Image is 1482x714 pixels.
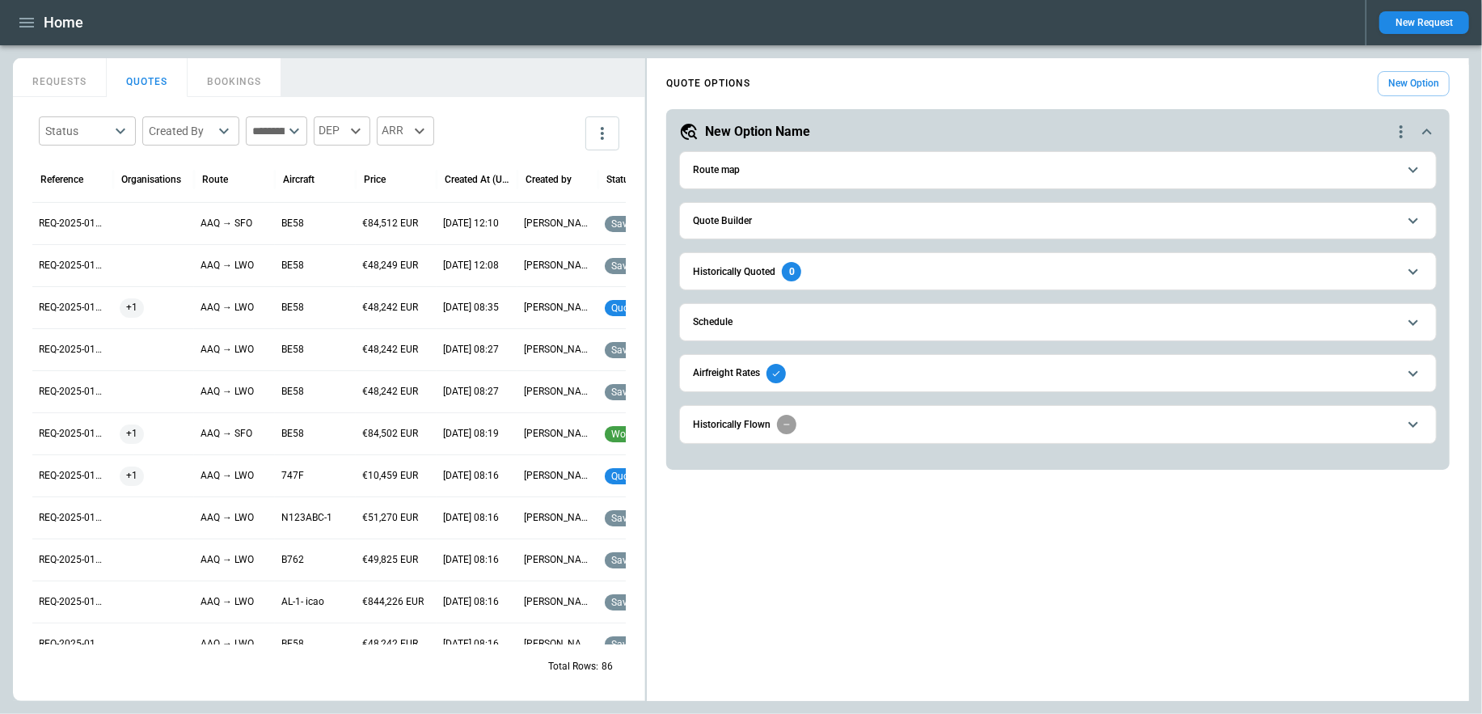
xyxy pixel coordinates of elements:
p: N123ABC-1 [281,511,349,525]
div: Saved [605,245,673,286]
p: AAQ → LWO [201,511,268,525]
h6: Airfreight Rates [693,368,760,378]
div: Status [45,123,110,139]
div: Saved [605,329,673,370]
h1: Home [44,13,83,32]
div: Won [605,413,673,454]
button: New Option [1378,71,1450,96]
h6: Quote Builder [693,216,752,226]
p: [PERSON_NAME] Luti [524,343,592,357]
p: [PERSON_NAME] Luti [524,259,592,273]
span: +1 [120,413,144,454]
p: €51,270 EUR [362,511,430,525]
p: €48,242 EUR [362,301,430,315]
p: REQ-2025-011501 [39,553,107,567]
p: [PERSON_NAME] Luti [524,427,592,441]
div: ARR [377,116,434,146]
span: +1 [120,287,144,328]
p: €10,459 EUR [362,469,430,483]
p: BE58 [281,385,349,399]
div: Saved [605,539,673,581]
div: scrollable content [647,65,1469,476]
span: quoted [608,471,646,482]
button: Historically Flown [693,406,1423,442]
span: quoted [608,302,646,314]
button: Airfreight Rates [693,355,1423,391]
p: €48,242 EUR [362,385,430,399]
p: AAQ → LWO [201,301,268,315]
p: €48,242 EUR [362,343,430,357]
h6: Route map [693,165,740,175]
p: BE58 [281,259,349,273]
p: REQ-2025-011501 [39,511,107,525]
div: Status [606,174,634,185]
p: BE58 [281,301,349,315]
p: [PERSON_NAME] Luti [524,217,592,230]
span: saved [608,597,641,608]
p: REQ-2025-011507 [39,217,107,230]
span: saved [608,218,641,230]
button: Historically Quoted0 [693,253,1423,289]
p: AAQ → LWO [201,343,268,357]
div: Aircraft [283,174,315,185]
button: New Option Namequote-option-actions [679,122,1437,142]
div: Saved [605,497,673,539]
span: +1 [120,455,144,496]
div: DEP [314,116,370,146]
p: 02 Oct 2025 08:16 [443,511,511,525]
p: [PERSON_NAME] Luti [524,511,592,525]
button: REQUESTS [13,58,107,97]
p: BE58 [281,343,349,357]
div: Saved [605,581,673,623]
div: Reference [40,174,83,185]
p: 02 Oct 2025 08:16 [443,553,511,567]
p: 747F [281,469,349,483]
p: 02 Oct 2025 08:16 [443,469,511,483]
h5: New Option Name [705,123,810,141]
p: [PERSON_NAME]+2 [524,301,592,315]
div: Price [364,174,386,185]
p: €844,226 EUR [362,595,430,609]
div: Quoted [605,455,673,496]
p: REQ-2025-011501 [39,469,107,483]
span: saved [608,513,641,524]
p: AAQ → SFO [201,217,268,230]
p: AAQ → LWO [201,469,268,483]
p: BE58 [281,427,349,441]
button: more [585,116,619,150]
p: REQ-2025-011501 [39,343,107,357]
p: REQ-2025-011501 [39,385,107,399]
p: AAQ → LWO [201,385,268,399]
p: AAQ → LWO [201,595,268,609]
div: Created by [526,174,572,185]
p: €84,502 EUR [362,427,430,441]
button: Route map [693,152,1423,188]
p: AAQ → LWO [201,553,268,567]
p: 02 Oct 2025 08:27 [443,343,511,357]
div: Created By [149,123,213,139]
div: Created At (UTC+1:00) [445,174,509,185]
div: Saved [605,203,673,244]
p: REQ-2025-011503 [39,301,107,315]
p: €84,512 EUR [362,217,430,230]
p: 02 Oct 2025 12:08 [443,259,511,273]
span: won [608,429,635,440]
span: saved [608,260,641,272]
div: quote-option-actions [1391,122,1411,142]
p: [PERSON_NAME] Luti [524,595,592,609]
p: 02 Oct 2025 08:35 [443,301,511,315]
p: REQ-2025-011499 [39,427,107,441]
span: saved [608,344,641,356]
p: AL-1- icao [281,595,349,609]
p: AAQ → LWO [201,259,268,273]
div: Saved [605,371,673,412]
p: Total Rows: [548,660,598,674]
div: Organisations [121,174,181,185]
h6: Historically Flown [693,420,771,430]
p: €48,249 EUR [362,259,430,273]
p: 02 Oct 2025 12:10 [443,217,511,230]
p: B762 [281,553,349,567]
p: REQ-2025-011506 [39,259,107,273]
button: QUOTES [107,58,188,97]
p: 02 Oct 2025 08:16 [443,595,511,609]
